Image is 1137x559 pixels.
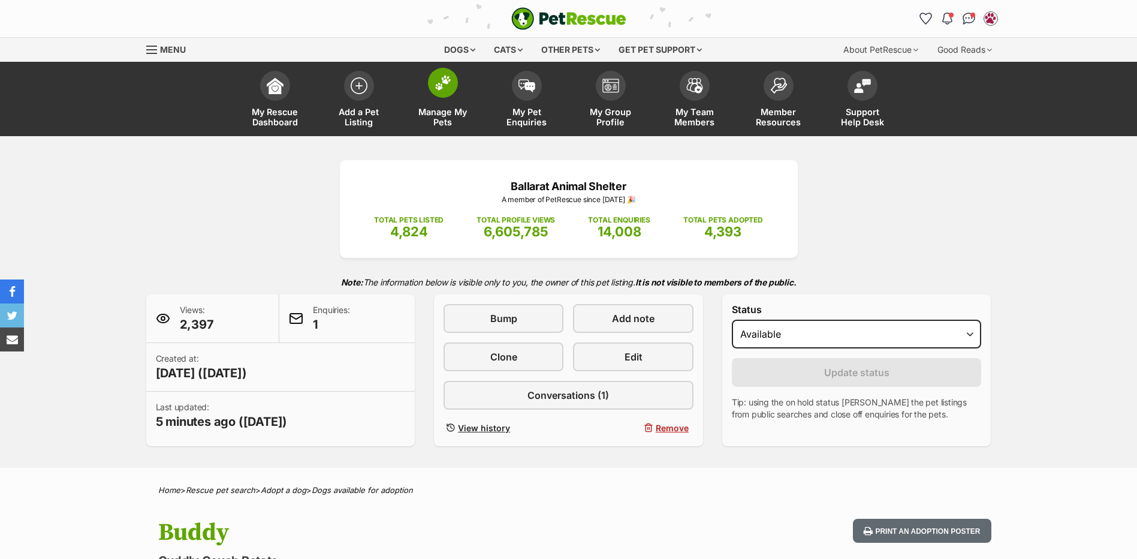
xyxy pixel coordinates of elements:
[836,107,889,127] span: Support Help Desk
[233,65,317,136] a: My Rescue Dashboard
[267,77,284,94] img: dashboard-icon-eb2f2d2d3e046f16d808141f083e7271f6b2e854fb5c12c21221c1fb7104beca.svg
[458,422,510,434] span: View history
[573,304,693,333] a: Add note
[916,9,1000,28] ul: Account quick links
[656,422,689,434] span: Remove
[853,519,991,543] button: Print an adoption poster
[484,224,548,239] span: 6,605,785
[732,304,982,315] label: Status
[313,304,349,333] p: Enquiries:
[332,107,386,127] span: Add a Pet Listing
[511,7,626,30] a: PetRescue
[653,65,737,136] a: My Team Members
[401,65,485,136] a: Manage My Pets
[160,44,186,55] span: Menu
[985,13,997,25] img: Ballarat Animal Shelter profile pic
[770,77,787,94] img: member-resources-icon-8e73f808a243e03378d46382f2149f9095a855e16c252ad45f914b54edf8863c.svg
[732,358,982,387] button: Update status
[444,419,563,437] a: View history
[490,350,517,364] span: Clone
[518,79,535,92] img: pet-enquiries-icon-7e3ad2cf08bfb03b45e93fb7055b45f3efa6380592205ae92323e6603595dc1f.svg
[835,38,927,62] div: About PetRescue
[128,486,1009,495] div: > > >
[981,9,1000,28] button: My account
[500,107,554,127] span: My Pet Enquiries
[938,9,957,28] button: Notifications
[390,224,428,239] span: 4,824
[317,65,401,136] a: Add a Pet Listing
[180,316,214,333] span: 2,397
[313,316,349,333] span: 1
[180,304,214,333] p: Views:
[533,38,608,62] div: Other pets
[146,270,991,294] p: The information below is visible only to you, the owner of this pet listing.
[737,65,821,136] a: Member Resources
[146,38,194,59] a: Menu
[963,13,975,25] img: chat-41dd97257d64d25036548639549fe6c8038ab92f7586957e7f3b1b290dea8141.svg
[158,519,665,546] h1: Buddy
[824,365,889,380] span: Update status
[156,353,247,381] p: Created at:
[358,178,780,194] p: Ballarat Animal Shelter
[929,38,1000,62] div: Good Reads
[821,65,904,136] a: Support Help Desk
[436,38,484,62] div: Dogs
[341,277,363,287] strong: Note:
[573,342,693,371] a: Edit
[704,224,741,239] span: 4,393
[261,485,306,495] a: Adopt a dog
[598,224,641,239] span: 14,008
[156,401,288,430] p: Last updated:
[584,107,638,127] span: My Group Profile
[485,65,569,136] a: My Pet Enquiries
[248,107,302,127] span: My Rescue Dashboard
[358,194,780,205] p: A member of PetRescue since [DATE] 🎉
[610,38,710,62] div: Get pet support
[435,75,451,91] img: manage-my-pets-icon-02211641906a0b7f246fdf0571729dbe1e7629f14944591b6c1af311fb30b64b.svg
[683,215,763,226] p: TOTAL PETS ADOPTED
[960,9,979,28] a: Conversations
[444,304,563,333] a: Bump
[916,9,936,28] a: Favourites
[186,485,255,495] a: Rescue pet search
[416,107,470,127] span: Manage My Pets
[156,365,247,381] span: [DATE] ([DATE])
[569,65,653,136] a: My Group Profile
[942,13,952,25] img: notifications-46538b983faf8c2785f20acdc204bb7945ddae34d4c08c2a6579f10ce5e182be.svg
[351,77,367,94] img: add-pet-listing-icon-0afa8454b4691262ce3f59096e99ab1cd57d4a30225e0717b998d2c9b9846f56.svg
[625,350,643,364] span: Edit
[312,485,413,495] a: Dogs available for adoption
[444,381,693,410] a: Conversations (1)
[732,396,982,420] p: Tip: using the on hold status [PERSON_NAME] the pet listings from public searches and close off e...
[602,79,619,93] img: group-profile-icon-3fa3cf56718a62981997c0bc7e787c4b2cf8bcc04b72c1350f741eb67cf2f40e.svg
[686,78,703,94] img: team-members-icon-5396bd8760b3fe7c0b43da4ab00e1e3bb1a5d9ba89233759b79545d2d3fc5d0d.svg
[158,485,180,495] a: Home
[527,388,609,402] span: Conversations (1)
[476,215,555,226] p: TOTAL PROFILE VIEWS
[635,277,797,287] strong: It is not visible to members of the public.
[573,419,693,437] button: Remove
[444,342,563,371] a: Clone
[854,79,871,93] img: help-desk-icon-fdf02630f3aa405de69fd3d07c3f3aa587a6932b1a1747fa1d2bba05be0121f9.svg
[490,311,517,326] span: Bump
[588,215,650,226] p: TOTAL ENQUIRIES
[612,311,655,326] span: Add note
[485,38,531,62] div: Cats
[668,107,722,127] span: My Team Members
[752,107,806,127] span: Member Resources
[156,413,288,430] span: 5 minutes ago ([DATE])
[511,7,626,30] img: logo-e224e6f780fb5917bec1dbf3a21bbac754714ae5b6737aabdf751b685950b380.svg
[374,215,444,226] p: TOTAL PETS LISTED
